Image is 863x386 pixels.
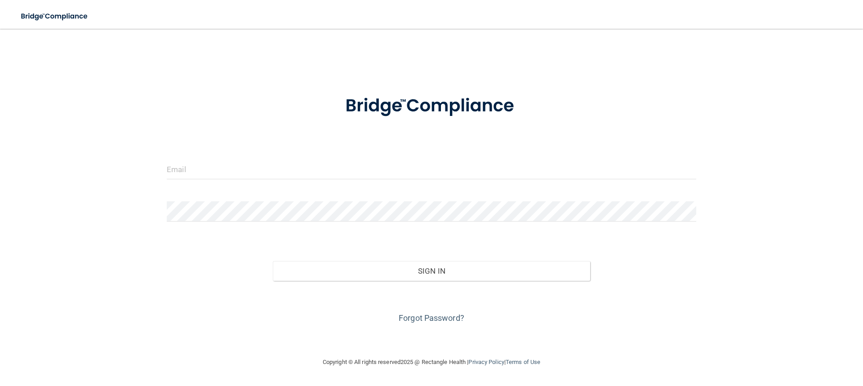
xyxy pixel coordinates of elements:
[13,7,96,26] img: bridge_compliance_login_screen.278c3ca4.svg
[399,313,464,323] a: Forgot Password?
[506,359,540,365] a: Terms of Use
[267,348,596,377] div: Copyright © All rights reserved 2025 @ Rectangle Health | |
[273,261,591,281] button: Sign In
[327,83,536,129] img: bridge_compliance_login_screen.278c3ca4.svg
[167,159,696,179] input: Email
[468,359,504,365] a: Privacy Policy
